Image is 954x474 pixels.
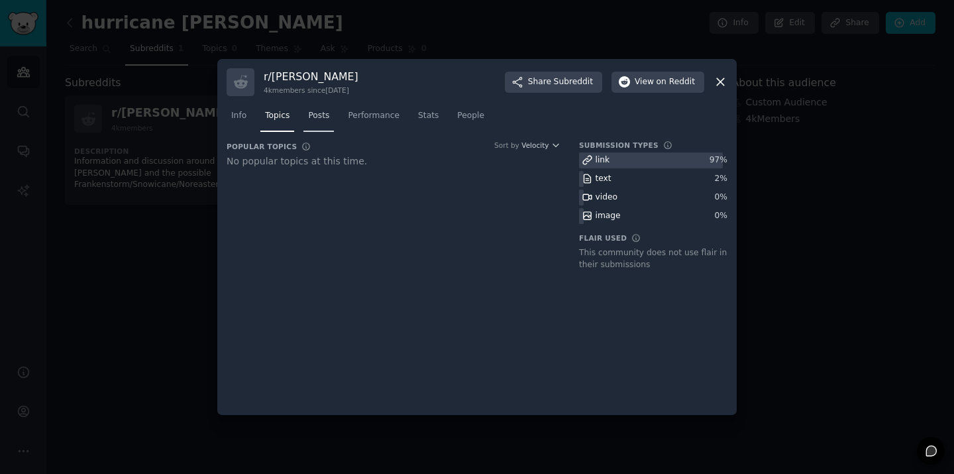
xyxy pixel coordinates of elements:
h3: Flair Used [579,233,627,243]
div: video [596,192,617,204]
button: Velocity [521,141,560,150]
span: on Reddit [657,76,695,88]
span: Performance [348,110,399,122]
span: Stats [418,110,439,122]
span: People [457,110,484,122]
h3: Popular Topics [227,142,297,151]
span: Posts [308,110,329,122]
span: View [635,76,695,88]
span: Topics [265,110,290,122]
button: Viewon Reddit [611,72,704,93]
div: Sort by [494,141,519,150]
div: This community does not use flair in their submissions [579,247,727,270]
button: ShareSubreddit [505,72,602,93]
div: 0 % [715,210,727,222]
a: People [452,105,489,133]
a: Performance [343,105,404,133]
div: image [596,210,621,222]
a: Topics [260,105,294,133]
span: Subreddit [554,76,593,88]
h3: r/ [PERSON_NAME] [264,70,358,84]
div: text [596,173,611,185]
div: link [596,154,610,166]
div: 0 % [715,192,727,204]
a: Stats [413,105,443,133]
span: Share [528,76,593,88]
div: 97 % [710,154,727,166]
div: No popular topics at this time. [227,154,560,168]
span: Velocity [521,141,549,150]
h3: Submission Types [579,141,659,150]
a: Posts [303,105,334,133]
div: 2 % [715,173,727,185]
span: Info [231,110,246,122]
div: 4k members since [DATE] [264,86,358,95]
a: Info [227,105,251,133]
